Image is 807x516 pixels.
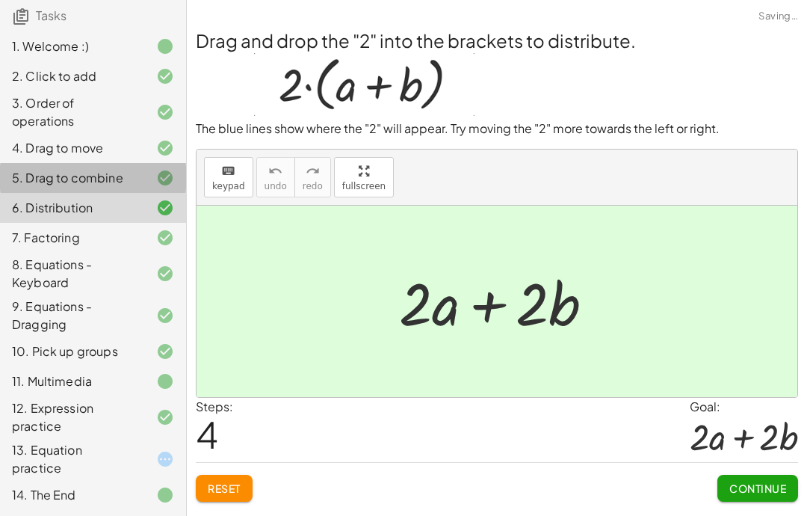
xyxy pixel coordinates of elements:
i: Task finished and correct. [156,229,174,247]
button: Reset [196,475,253,502]
h2: Drag and drop the "2" into the brackets to distribute. [196,28,798,53]
button: redoredo [294,157,331,197]
i: Task finished and correct. [156,343,174,360]
i: keyboard [221,162,235,180]
span: Saving… [758,9,798,24]
i: undo [268,162,282,180]
i: Task started. [156,450,174,468]
i: Task finished. [156,37,174,55]
span: fullscreen [342,181,386,191]
div: 5. Drag to combine [12,169,132,187]
i: Task finished and correct. [156,408,174,426]
div: 9. Equations - Dragging [12,298,132,334]
button: keyboardkeypad [204,157,253,197]
div: 4. Drag to move [12,139,132,157]
button: fullscreen [334,157,394,197]
i: Task finished. [156,372,174,390]
label: Steps: [196,399,233,414]
span: undo [265,181,287,191]
div: 11. Multimedia [12,372,132,390]
div: 7. Factoring [12,229,132,247]
span: keypad [212,181,245,191]
i: Task finished. [156,486,174,504]
div: 8. Equations - Keyboard [12,256,132,292]
div: 12. Expression practice [12,399,132,435]
div: Goal: [690,398,798,416]
span: redo [303,181,323,191]
i: Task finished and correct. [156,265,174,283]
span: Tasks [36,7,67,23]
div: 6. Distribution [12,199,132,217]
p: The blue lines show where the "2" will appear. Try moving the "2" more towards the left or right. [196,120,798,138]
div: 13. Equation practice [12,441,132,477]
span: 4 [196,411,218,457]
span: Reset [208,482,241,495]
span: Continue [729,482,786,495]
div: 2. Click to add [12,67,132,85]
div: 10. Pick up groups [12,343,132,360]
div: 14. The End [12,486,132,504]
div: 3. Order of operations [12,94,132,130]
div: 1. Welcome :) [12,37,132,55]
i: Task finished and correct. [156,169,174,187]
i: Task finished and correct. [156,199,174,217]
i: Task finished and correct. [156,307,174,325]
i: Task finished and correct. [156,139,174,157]
img: dc67eec84e4b37c1e7b99ad5a1a17e8066cba3efdf3fc1a99d68a70915cbe56f.gif [254,53,474,116]
i: Task finished and correct. [156,67,174,85]
i: redo [306,162,320,180]
button: undoundo [256,157,295,197]
button: Continue [717,475,798,502]
i: Task finished and correct. [156,103,174,121]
